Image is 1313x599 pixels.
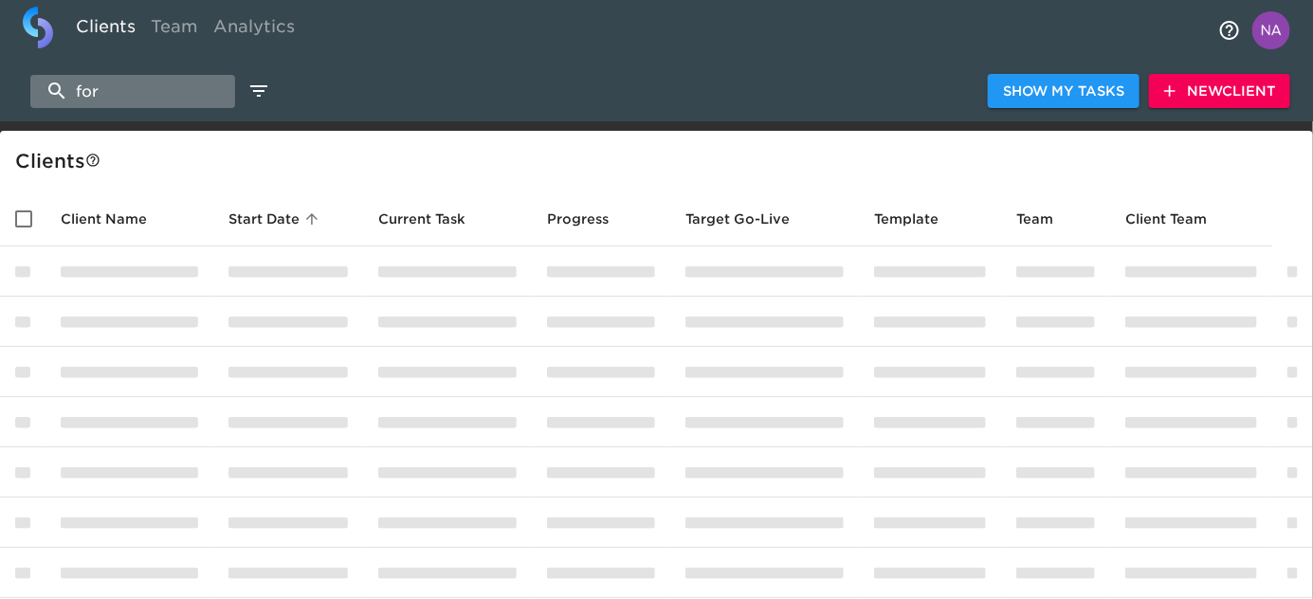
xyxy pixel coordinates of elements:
[1149,74,1290,109] button: NewClient
[1003,80,1124,103] span: Show My Tasks
[30,75,235,108] input: search
[243,75,275,107] button: edit
[143,7,206,53] a: Team
[378,208,465,230] span: This is the next Task in this Hub that should be completed
[228,208,324,230] span: Start Date
[1125,208,1231,230] span: Client Team
[1252,11,1290,49] img: Profile
[874,208,963,230] span: Template
[547,208,633,230] span: Progress
[61,208,172,230] span: Client Name
[85,153,100,168] svg: This is a list of all of your clients and clients shared with you
[206,7,302,53] a: Analytics
[685,208,814,230] span: Target Go-Live
[23,7,53,48] img: logo
[378,208,490,230] span: Current Task
[1016,208,1078,230] span: Team
[1207,8,1252,53] button: notifications
[1164,80,1275,103] span: New Client
[685,208,790,230] span: Calculated based on the start date and the duration of all Tasks contained in this Hub.
[988,74,1140,109] button: Show My Tasks
[68,7,143,53] a: Clients
[15,146,1305,176] div: Client s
